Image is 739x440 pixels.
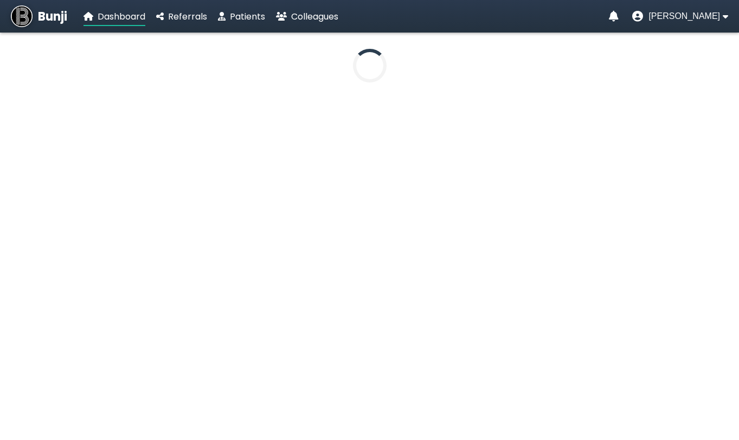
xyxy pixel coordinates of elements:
[218,10,265,23] a: Patients
[83,10,145,23] a: Dashboard
[38,8,67,25] span: Bunji
[98,10,145,23] span: Dashboard
[11,5,67,27] a: Bunji
[291,10,338,23] span: Colleagues
[156,10,207,23] a: Referrals
[648,11,720,21] span: [PERSON_NAME]
[230,10,265,23] span: Patients
[168,10,207,23] span: Referrals
[632,11,728,22] button: User menu
[11,5,33,27] img: Bunji Dental Referral Management
[276,10,338,23] a: Colleagues
[609,11,619,22] a: Notifications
